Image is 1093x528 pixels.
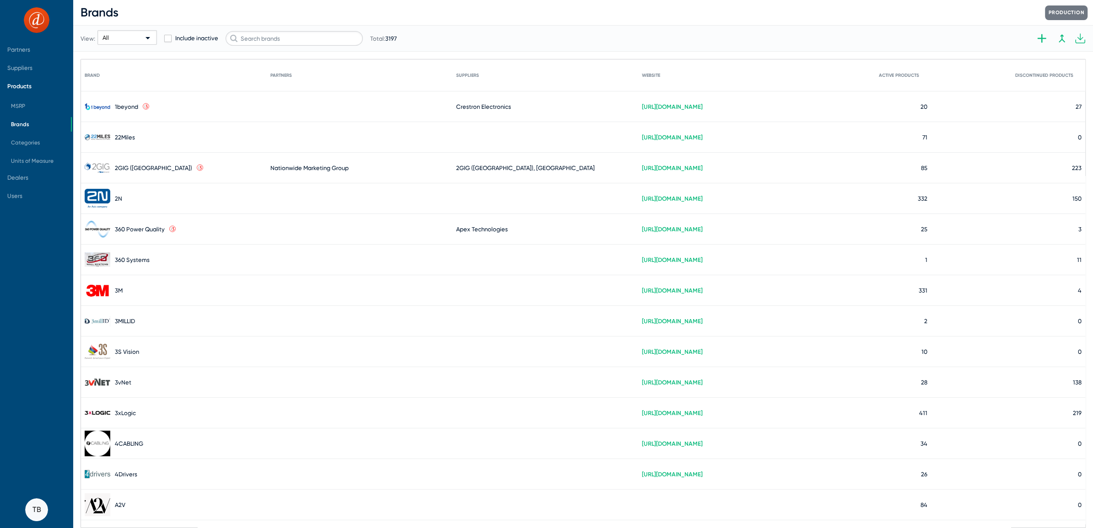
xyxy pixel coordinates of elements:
span: 2GIG ([GEOGRAPHIC_DATA]), [GEOGRAPHIC_DATA] [456,165,595,171]
img: 3S%20Vision_638677189721539941.png [85,344,110,359]
a: [URL][DOMAIN_NAME] [642,195,703,202]
span: Apex Technologies [456,226,508,233]
a: [URL][DOMAIN_NAME] [642,287,703,294]
span: 28 [921,379,927,386]
span: 0 [1078,348,1082,355]
img: 360%20Power%20Quality.jpg [85,220,110,237]
span: Partners [7,46,30,53]
div: A2V [115,501,125,508]
a: [URL][DOMAIN_NAME] [642,103,703,110]
a: [URL][DOMAIN_NAME] [642,471,703,478]
img: 3MILLID_638677189289576307.png [85,316,110,326]
div: Active Products [879,73,919,78]
span: Users [7,192,22,199]
div: Discontinued Products [1015,73,1073,78]
span: 2 [924,318,927,325]
span: 332 [918,195,927,202]
div: 3vNet [115,379,131,386]
a: [URL][DOMAIN_NAME] [642,134,703,141]
span: 11 [1077,256,1082,263]
span: 3197 [385,35,397,42]
span: 0 [1078,471,1082,478]
div: Brand [85,73,108,78]
span: 411 [919,410,927,416]
span: Suppliers [7,64,32,71]
div: 4Drivers [115,471,137,478]
div: Discontinued Products [1015,73,1082,78]
img: 2GIG_638677074464748405.png [85,163,110,172]
span: Units of Measure [11,158,54,164]
span: 219 [1073,410,1082,416]
div: 3S Vision [115,348,139,355]
span: 71 [922,134,927,141]
img: 1beyond.jpg [85,103,110,110]
span: Crestron Electronics [456,103,511,110]
span: Nationwide Marketing Group [270,165,349,171]
div: 2N [115,195,122,202]
span: 85 [921,165,927,171]
span: 4 [1078,287,1082,294]
div: 1beyond [115,103,138,110]
div: 22Miles [115,134,135,141]
img: 3M_638677188545200249.png [85,281,110,300]
img: 2N_638677186890282388.png [85,189,110,208]
span: 3 [1078,226,1082,233]
div: 3xLogic [115,410,136,416]
span: 25 [921,226,927,233]
a: [URL][DOMAIN_NAME] [642,440,703,447]
span: Total: [370,35,397,42]
input: Search brands [226,31,363,46]
span: 10 [921,348,927,355]
span: 150 [1072,195,1082,202]
span: Brands [81,5,118,20]
span: 0 [1078,134,1082,141]
span: View: [81,35,95,42]
div: 4CABLING [115,440,143,447]
div: 360 Systems [115,256,150,263]
mat-header-cell: Partners [270,59,456,91]
mat-header-cell: Website [642,59,828,91]
img: 360%20Systems_638677188206668722.png [85,252,110,267]
div: Active Products [879,73,927,78]
div: 3M [115,287,123,294]
span: 34 [921,440,927,447]
span: 0 [1078,440,1082,447]
span: 223 [1072,165,1082,171]
a: [URL][DOMAIN_NAME] [642,410,703,416]
a: [URL][DOMAIN_NAME] [642,318,703,325]
a: [URL][DOMAIN_NAME] [642,256,703,263]
span: 1 [925,256,927,263]
img: 22Miles_638677184505845384.png [85,133,110,141]
a: [URL][DOMAIN_NAME] [642,226,703,233]
span: 331 [919,287,927,294]
span: 26 [921,471,927,478]
img: 3xLogic_638677190723735872.png [85,411,110,415]
a: [URL][DOMAIN_NAME] [642,348,703,355]
img: 4Drivers_638677191188321842.png [85,470,110,478]
span: All [102,34,109,41]
span: 0 [1078,318,1082,325]
span: Include inactive [175,33,218,44]
div: 2GIG ([GEOGRAPHIC_DATA]) [115,165,192,171]
img: 3vNet_638677190492731850.png [85,379,110,386]
span: Dealers [7,174,28,181]
span: 84 [921,501,927,508]
mat-header-cell: Suppliers [456,59,642,91]
span: 20 [921,103,927,110]
span: 27 [1076,103,1082,110]
img: A2V_638791258748171100.png [85,493,110,516]
span: 0 [1078,501,1082,508]
img: 4CABLING_638677190968950219.png [85,431,110,456]
div: 360 Power Quality [115,226,165,233]
div: 3MILLID [115,318,135,325]
span: Products [7,83,32,90]
span: Brands [11,121,29,128]
button: TB [25,498,48,521]
a: [URL][DOMAIN_NAME] [642,379,703,386]
div: Brand [85,73,100,78]
span: 138 [1073,379,1082,386]
span: Categories [11,139,40,146]
a: [URL][DOMAIN_NAME] [642,165,703,171]
span: MSRP [11,103,25,109]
